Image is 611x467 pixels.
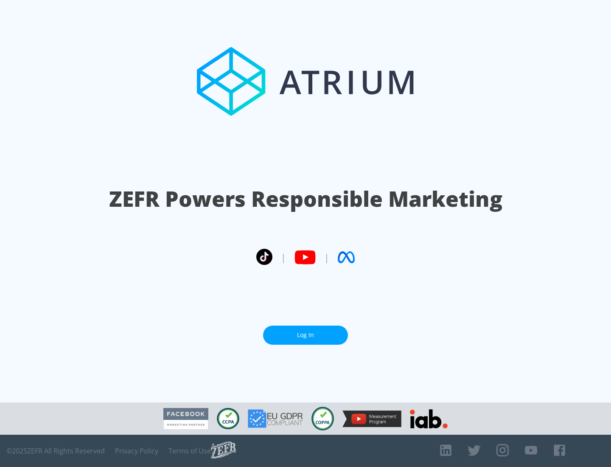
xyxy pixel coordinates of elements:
img: IAB [410,409,448,428]
span: | [324,251,329,264]
a: Log In [263,326,348,345]
img: Facebook Marketing Partner [163,408,208,430]
img: CCPA Compliant [217,408,239,429]
span: | [281,251,286,264]
img: COPPA Compliant [311,407,334,430]
a: Terms of Use [168,447,211,455]
img: YouTube Measurement Program [342,411,401,427]
a: Privacy Policy [115,447,158,455]
h1: ZEFR Powers Responsible Marketing [109,184,502,214]
span: © 2025 ZEFR All Rights Reserved [6,447,105,455]
img: GDPR Compliant [248,409,303,428]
